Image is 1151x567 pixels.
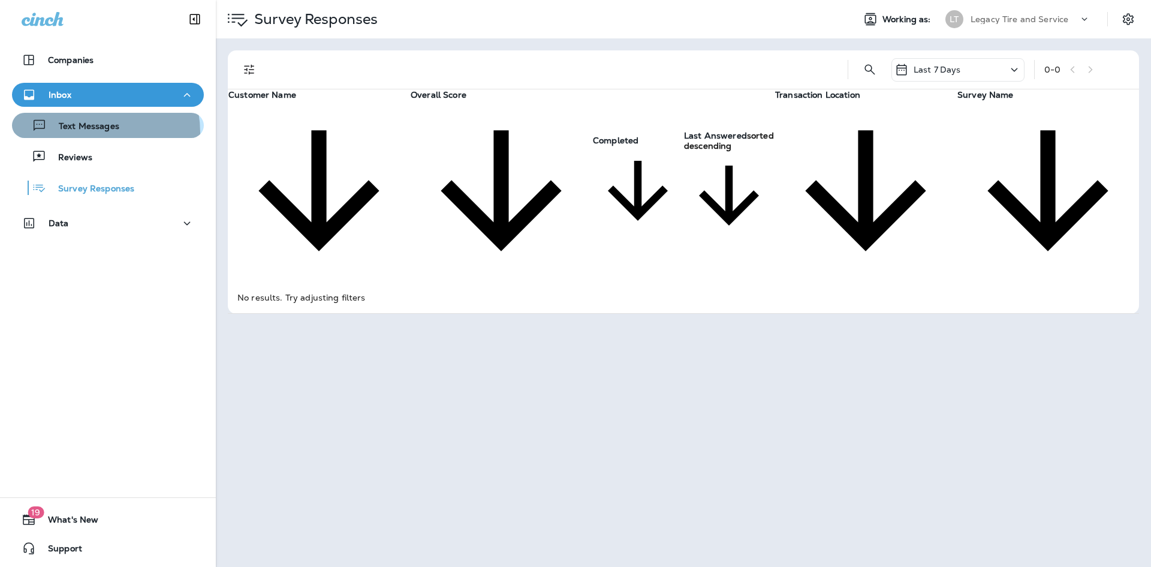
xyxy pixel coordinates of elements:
[684,130,774,200] span: Last Answeredsorted descending
[12,508,204,532] button: 19What's New
[49,218,69,228] p: Data
[12,113,204,138] button: Text Messages
[49,90,71,100] p: Inbox
[945,10,963,28] div: LT
[957,89,1014,100] span: Survey Name
[684,130,774,151] span: sorted descending
[178,7,212,31] button: Collapse Sidebar
[971,14,1068,24] p: Legacy Tire and Service
[411,89,466,100] span: Overall Score
[28,506,44,518] span: 19
[12,83,204,107] button: Inbox
[858,58,882,82] button: Search Survey Responses
[684,130,747,141] span: Last Answered
[46,152,92,164] p: Reviews
[12,144,204,169] button: Reviews
[36,515,98,529] span: What's New
[775,89,860,100] span: Transaction Location
[47,121,119,133] p: Text Messages
[12,536,204,560] button: Support
[237,58,261,82] button: Filters
[914,65,961,74] p: Last 7 Days
[228,89,296,100] span: Customer Name
[882,14,933,25] span: Working as:
[228,89,409,195] span: Customer Name
[12,211,204,235] button: Data
[593,135,683,195] span: Completed
[775,89,956,195] span: Transaction Location
[48,55,94,65] p: Companies
[46,184,134,195] p: Survey Responses
[12,175,204,200] button: Survey Responses
[1117,8,1139,30] button: Settings
[12,48,204,72] button: Companies
[1044,65,1060,74] div: 0 - 0
[36,544,82,558] span: Support
[228,282,1139,314] td: No results. Try adjusting filters
[593,135,638,146] span: Completed
[411,89,592,195] span: Overall Score
[249,10,378,28] p: Survey Responses
[957,89,1138,195] span: Survey Name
